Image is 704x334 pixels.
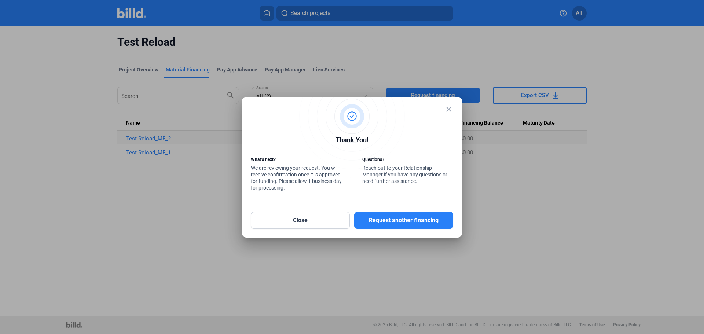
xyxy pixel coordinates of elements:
button: Close [251,212,350,229]
div: Thank You! [251,135,453,147]
div: Reach out to your Relationship Manager if you have any questions or need further assistance. [362,156,453,186]
mat-icon: close [444,105,453,114]
div: Questions? [362,156,453,165]
div: What’s next? [251,156,342,165]
button: Request another financing [354,212,453,229]
div: We are reviewing your request. You will receive confirmation once it is approved for funding. Ple... [251,156,342,193]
